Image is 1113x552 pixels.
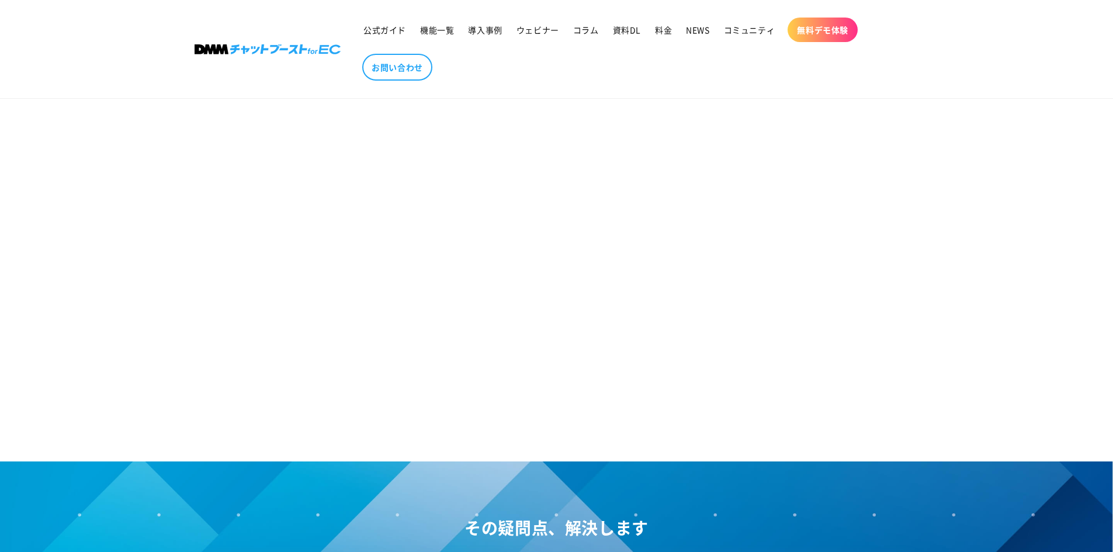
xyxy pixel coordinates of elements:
[566,18,606,42] a: コラム
[509,18,566,42] a: ウェビナー
[195,514,919,542] h2: その疑問点、解決します
[788,18,858,42] a: 無料デモ体験
[724,25,775,35] span: コミュニティ
[655,25,672,35] span: 料金
[461,18,509,42] a: 導入事例
[468,25,502,35] span: 導入事例
[679,18,716,42] a: NEWS
[195,44,341,54] img: 株式会社DMM Boost
[362,54,432,81] a: お問い合わせ
[372,62,423,72] span: お問い合わせ
[797,25,848,35] span: 無料デモ体験
[606,18,648,42] a: 資料DL
[613,25,641,35] span: 資料DL
[420,25,454,35] span: 機能一覧
[363,25,406,35] span: 公式ガイド
[413,18,461,42] a: 機能一覧
[356,18,413,42] a: 公式ガイド
[686,25,709,35] span: NEWS
[573,25,599,35] span: コラム
[648,18,679,42] a: 料金
[717,18,782,42] a: コミュニティ
[516,25,559,35] span: ウェビナー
